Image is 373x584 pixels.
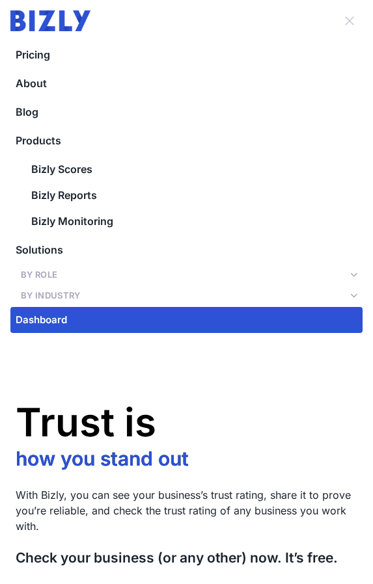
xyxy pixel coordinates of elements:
[10,70,363,96] a: About
[16,487,357,534] p: With Bizly, you can see your business’s trust rating, share it to prove you’re reliable, and chec...
[21,289,81,302] span: By Industry
[10,237,363,263] a: Solutions
[21,268,57,281] span: By Role
[10,208,363,234] a: Bizly Monitoring
[10,156,363,182] a: Bizly Scores
[10,265,363,284] button: By Role
[10,286,363,304] button: By Industry
[16,550,357,566] h3: Check your business (or any other) now. It’s free.
[10,42,363,68] a: Pricing
[16,399,156,445] span: Trust is
[10,127,363,153] a: Products
[16,471,193,496] li: who you work with
[10,182,363,208] a: Bizly Reports
[10,99,363,125] a: Blog
[10,307,363,333] a: Dashboard
[16,447,193,471] li: how you stand out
